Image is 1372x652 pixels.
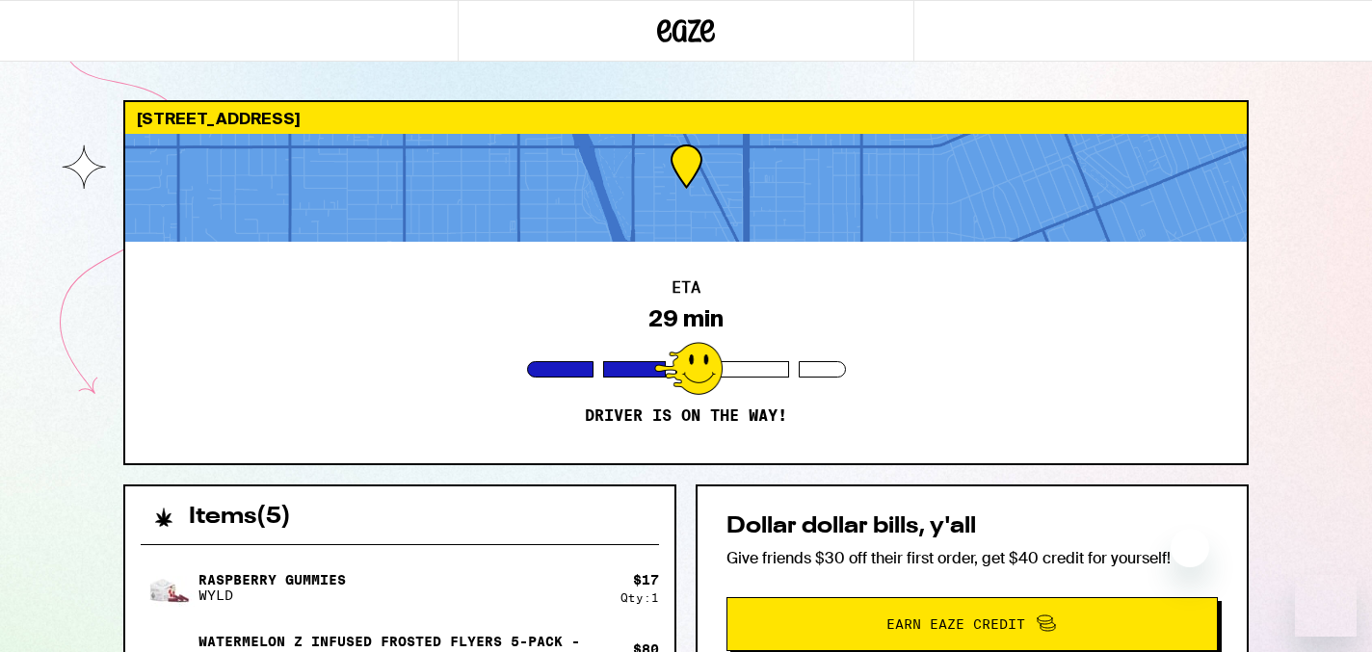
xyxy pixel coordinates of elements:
iframe: Close message [1171,529,1209,567]
button: Earn Eaze Credit [726,597,1218,651]
p: Driver is on the way! [585,406,787,426]
div: [STREET_ADDRESS] [125,102,1247,134]
h2: Items ( 5 ) [189,506,291,529]
p: WYLD [198,587,346,603]
h2: ETA [672,280,700,296]
div: 29 min [648,305,724,332]
img: Raspberry Gummies [141,561,195,614]
div: $ 17 [633,572,659,587]
iframe: Button to launch messaging window [1295,575,1357,637]
p: Raspberry Gummies [198,572,346,587]
h2: Dollar dollar bills, y'all [726,515,1218,538]
div: Qty: 1 [620,591,659,604]
span: Earn Eaze Credit [886,617,1025,631]
p: Give friends $30 off their first order, get $40 credit for yourself! [726,548,1218,568]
